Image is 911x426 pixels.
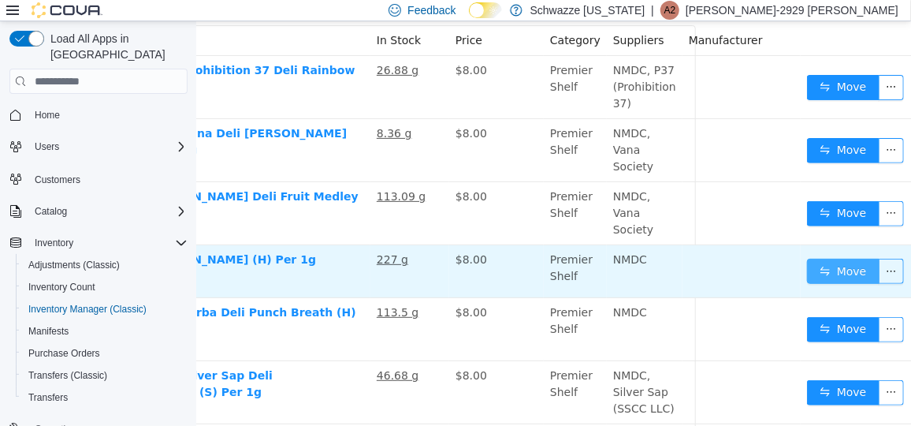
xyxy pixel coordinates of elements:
[22,300,153,319] a: Inventory Manager (Classic)
[258,285,290,297] span: $8.00
[682,237,707,263] button: icon: ellipsis
[28,369,107,382] span: Transfers (Classic)
[258,232,290,245] span: $8.00
[28,234,80,252] button: Inventory
[530,1,645,20] p: Schwazze [US_STATE]
[258,348,290,361] span: $8.00
[180,43,221,55] u: 26.88 g
[22,278,102,297] a: Inventory Count
[610,237,682,263] button: icon: swapMove
[353,13,403,25] span: Category
[3,103,194,126] button: Home
[180,169,229,181] u: 113.09 g
[22,256,188,275] span: Adjustments (Classic)
[610,296,682,321] button: icon: swapMove
[682,359,707,384] button: icon: ellipsis
[16,364,194,387] button: Transfers (Classic)
[28,202,188,221] span: Catalog
[22,300,188,319] span: Inventory Manager (Classic)
[16,320,194,342] button: Manifests
[44,31,188,62] span: Load All Apps in [GEOGRAPHIC_DATA]
[180,13,224,25] span: In Stock
[258,43,290,55] span: $8.00
[28,259,120,271] span: Adjustments (Classic)
[22,344,188,363] span: Purchase Orders
[28,106,66,125] a: Home
[682,117,707,142] button: icon: ellipsis
[16,254,194,276] button: Adjustments (Classic)
[407,2,455,18] span: Feedback
[22,388,188,407] span: Transfers
[416,169,456,215] span: NMDC, Vana Society
[180,232,211,245] u: 227 g
[416,13,467,25] span: Suppliers
[416,285,450,297] span: NMDC
[3,136,194,158] button: Users
[16,342,194,364] button: Purchase Orders
[22,388,74,407] a: Transfers
[35,174,80,186] span: Customers
[347,277,410,340] td: Premier Shelf
[610,117,682,142] button: icon: swapMove
[686,1,898,20] p: [PERSON_NAME]-2929 [PERSON_NAME]
[3,167,194,190] button: Customers
[35,109,60,121] span: Home
[28,170,87,189] a: Customers
[3,232,194,254] button: Inventory
[28,202,73,221] button: Catalog
[16,276,194,298] button: Inventory Count
[28,303,147,316] span: Inventory Manager (Classic)
[28,137,188,156] span: Users
[258,106,290,118] span: $8.00
[28,137,65,156] button: Users
[416,43,479,88] span: NMDC, P37 (Prohibition 37)
[22,322,188,341] span: Manifests
[610,54,682,79] button: icon: swapMove
[28,325,69,338] span: Manifests
[16,298,194,320] button: Inventory Manager (Classic)
[416,232,450,245] span: NMDC
[35,205,67,218] span: Catalog
[347,35,410,98] td: Premier Shelf
[28,105,188,125] span: Home
[682,296,707,321] button: icon: ellipsis
[22,322,75,341] a: Manifests
[28,281,95,293] span: Inventory Count
[22,344,106,363] a: Purchase Orders
[35,237,73,249] span: Inventory
[258,13,285,25] span: Price
[22,278,188,297] span: Inventory Count
[35,140,59,153] span: Users
[469,18,470,19] span: Dark Mode
[492,13,566,25] span: Manufacturer
[416,348,478,394] span: NMDC, Silver Sap (SSCC LLC)
[180,348,221,361] u: 46.68 g
[32,2,102,18] img: Cova
[28,391,68,404] span: Transfers
[682,54,707,79] button: icon: ellipsis
[180,285,221,297] u: 113.5 g
[610,180,682,205] button: icon: swapMove
[347,340,410,403] td: Premier Shelf
[416,106,456,151] span: NMDC, Vana Society
[682,180,707,205] button: icon: ellipsis
[180,106,215,118] u: 8.36 g
[651,1,654,20] p: |
[664,1,676,20] span: A2
[28,347,100,360] span: Purchase Orders
[347,224,410,277] td: Premier Shelf
[258,169,290,181] span: $8.00
[3,200,194,222] button: Catalog
[347,161,410,224] td: Premier Shelf
[28,234,188,252] span: Inventory
[28,169,188,189] span: Customers
[469,2,502,19] input: Dark Mode
[610,359,682,384] button: icon: swapMove
[660,1,679,20] div: Adrian-2929 Telles
[16,387,194,409] button: Transfers
[347,98,410,161] td: Premier Shelf
[22,366,188,385] span: Transfers (Classic)
[22,366,113,385] a: Transfers (Classic)
[22,256,126,275] a: Adjustments (Classic)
